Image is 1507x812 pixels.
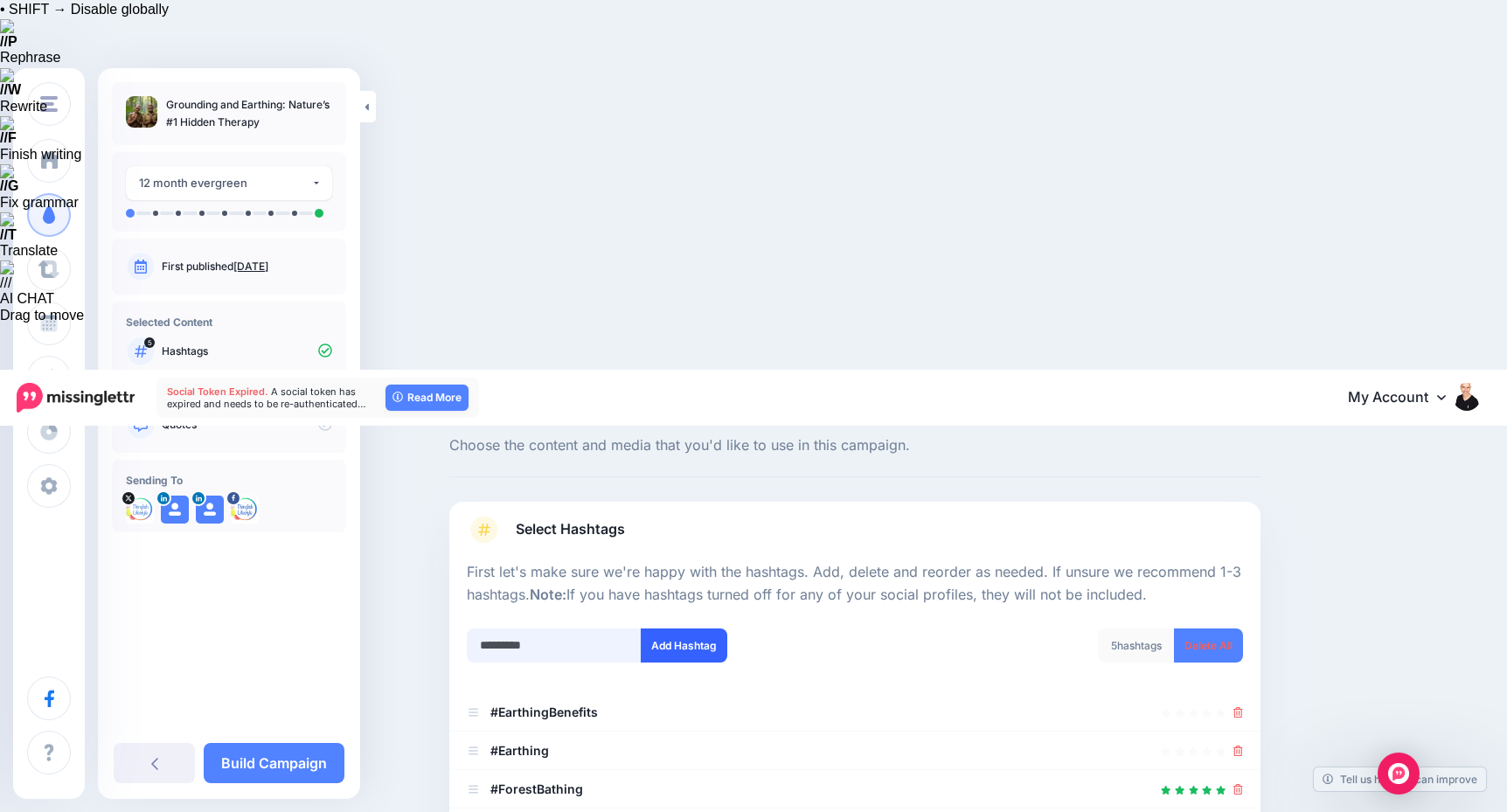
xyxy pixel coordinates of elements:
b: #Earthing [490,743,549,758]
span: Social Token Expired. [167,385,268,398]
p: Hashtags [162,344,332,359]
img: 5FzPphD2-4238.jpg [126,496,154,524]
span: A social token has expired and needs to be re-authenticated… [167,385,366,410]
span: Select Hashtags [516,517,625,541]
div: Open Intercom Messenger [1378,753,1420,795]
a: Read More [385,385,469,411]
span: 5 [1111,639,1117,652]
a: Tell us how we can improve [1314,767,1486,791]
h4: Sending To [126,474,332,487]
a: Delete All [1174,628,1243,663]
a: Select Hashtags [467,516,1243,561]
span: Content and media [449,408,1260,426]
img: user_default_image.png [196,496,224,524]
b: #EarthingBenefits [490,704,598,719]
button: Add Hashtag [641,628,727,663]
p: First let's make sure we're happy with the hashtags. Add, delete and reorder as needed. If unsure... [467,561,1243,607]
b: #ForestBathing [490,781,583,796]
img: 11885075_1625969934346125_6140442748488437573_n-bsa52704.png [231,496,259,524]
div: hashtags [1098,628,1175,663]
a: My Account [1330,377,1481,420]
span: 5 [144,337,155,348]
img: Missinglettr [17,383,135,413]
span: Choose the content and media that you'd like to use in this campaign. [449,434,1260,457]
img: user_default_image.png [161,496,189,524]
b: Note: [530,586,566,603]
